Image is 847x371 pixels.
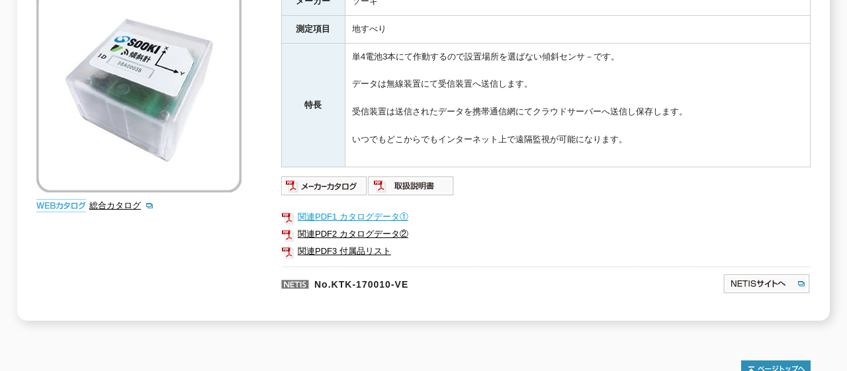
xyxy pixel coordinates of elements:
a: 総合カタログ [89,200,154,210]
img: メーカーカタログ [281,175,368,196]
a: 関連PDF2 カタログデータ② [281,226,811,243]
p: No.KTK-170010-VE [281,267,595,298]
a: 関連PDF1 カタログデータ① [281,208,811,226]
img: NETISサイトへ [723,273,811,294]
th: 測定項目 [281,16,345,44]
td: 地すべり [345,16,810,44]
img: webカタログ [36,199,86,212]
a: 関連PDF3 付属品リスト [281,243,811,260]
a: メーカーカタログ [281,184,368,194]
img: 取扱説明書 [368,175,455,196]
td: 単4電池3本にて作動するので設置場所を選ばない傾斜センサ－です。 データは無線装置にて受信装置へ送信します。 受信装置は送信されたデータを携帯通信網にてクラウドサーバーへ送信し保存します。 いつ... [345,43,810,167]
a: 取扱説明書 [368,184,455,194]
th: 特長 [281,43,345,167]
